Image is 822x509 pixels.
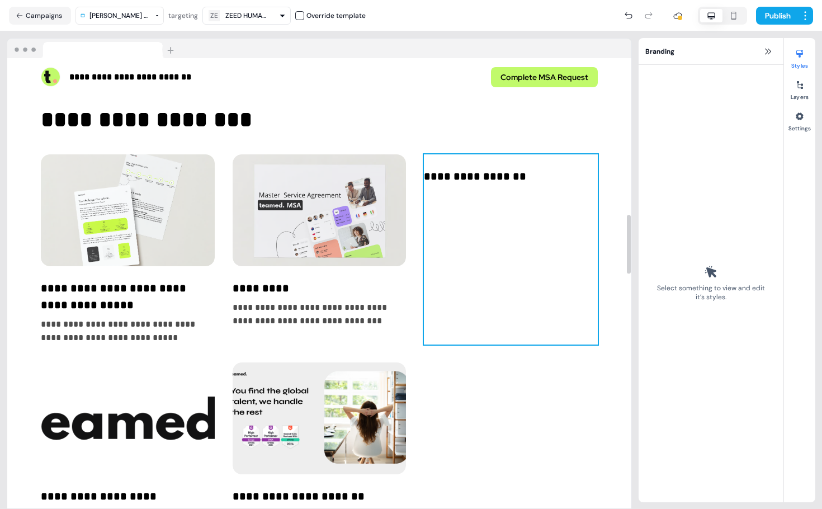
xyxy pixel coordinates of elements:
[324,67,598,87] div: Complete MSA Request
[233,362,407,474] img: Thumbnail image
[784,76,815,101] button: Layers
[7,39,179,59] img: Browser topbar
[784,45,815,69] button: Styles
[491,67,598,87] button: Complete MSA Request
[9,7,71,25] button: Campaigns
[654,284,768,301] div: Select something to view and edit it’s styles.
[784,107,815,132] button: Settings
[202,7,291,25] button: ZEZEED HUMAN RESOURCES
[639,38,783,65] div: Branding
[89,10,150,21] div: [PERSON_NAME] Template - Proposal
[168,10,198,21] div: targeting
[306,10,366,21] div: Override template
[225,10,270,21] div: ZEED HUMAN RESOURCES
[210,10,218,21] div: ZE
[233,154,407,266] img: Thumbnail image
[41,362,215,474] img: Thumbnail image
[41,154,215,266] img: Thumbnail image
[756,7,797,25] button: Publish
